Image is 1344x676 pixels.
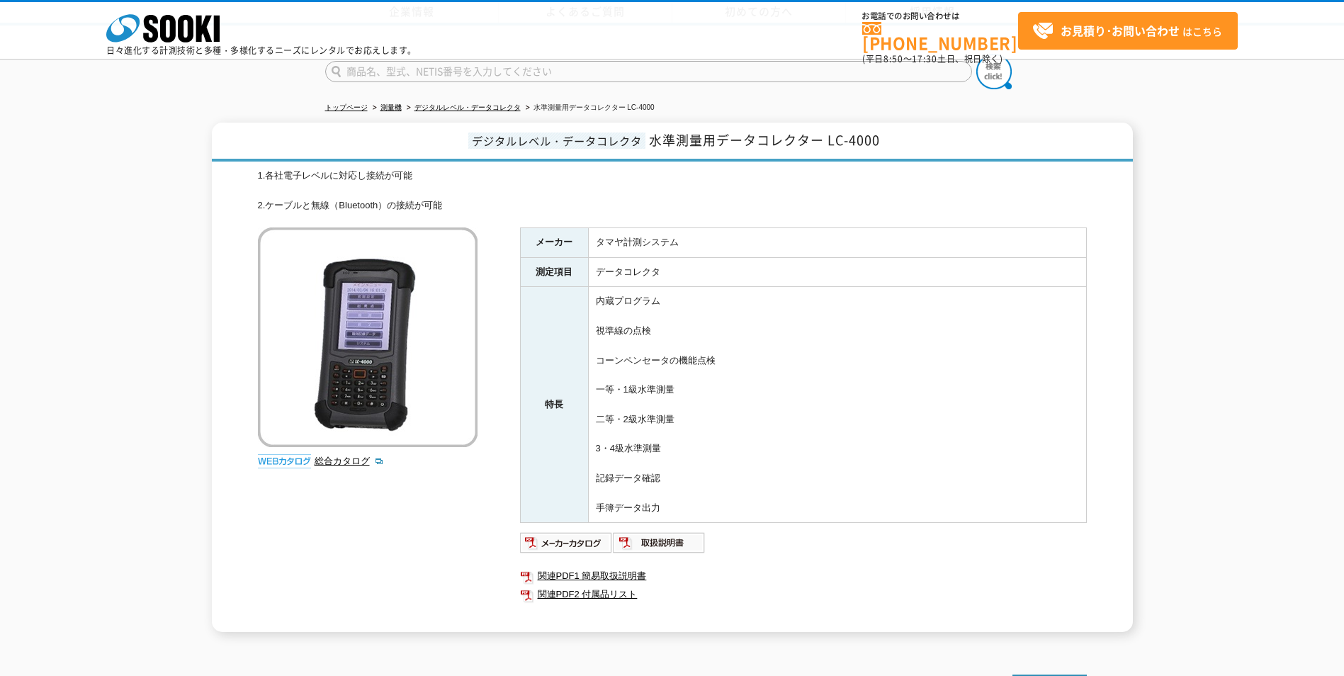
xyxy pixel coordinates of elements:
img: btn_search.png [976,54,1012,89]
a: 取扱説明書 [613,541,706,552]
span: はこちら [1032,21,1222,42]
th: メーカー [520,227,588,257]
td: 内蔵プログラム 視準線の点検 コーンペンセータの機能点検 一等・1級水準測量 二等・2級水準測量 3・4級水準測量 記録データ確認 手簿データ出力 [588,287,1086,523]
p: 日々進化する計測技術と多種・多様化するニーズにレンタルでお応えします。 [106,46,417,55]
a: 総合カタログ [315,456,384,466]
strong: お見積り･お問い合わせ [1061,22,1180,39]
td: タマヤ計測システム [588,227,1086,257]
span: デジタルレベル・データコレクタ [468,133,645,149]
span: 17:30 [912,52,937,65]
img: webカタログ [258,454,311,468]
span: お電話でのお問い合わせは [862,12,1018,21]
a: 関連PDF2 付属品リスト [520,585,1087,604]
th: 特長 [520,287,588,523]
a: メーカーカタログ [520,541,613,552]
a: 測量機 [380,103,402,111]
li: 水準測量用データコレクター LC-4000 [523,101,655,116]
td: データコレクタ [588,257,1086,287]
img: メーカーカタログ [520,531,613,554]
span: 8:50 [883,52,903,65]
img: 取扱説明書 [613,531,706,554]
a: [PHONE_NUMBER] [862,22,1018,51]
th: 測定項目 [520,257,588,287]
a: お見積り･お問い合わせはこちら [1018,12,1238,50]
a: 関連PDF1 簡易取扱説明書 [520,567,1087,585]
span: 水準測量用データコレクター LC-4000 [649,130,880,150]
img: 水準測量用データコレクター LC-4000 [258,227,478,447]
a: デジタルレベル・データコレクタ [414,103,521,111]
a: トップページ [325,103,368,111]
span: (平日 ～ 土日、祝日除く) [862,52,1003,65]
div: 1.各社電子レベルに対応し接続が可能 2.ケーブルと無線（Bluetooth）の接続が可能 [258,169,1087,213]
input: 商品名、型式、NETIS番号を入力してください [325,61,972,82]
